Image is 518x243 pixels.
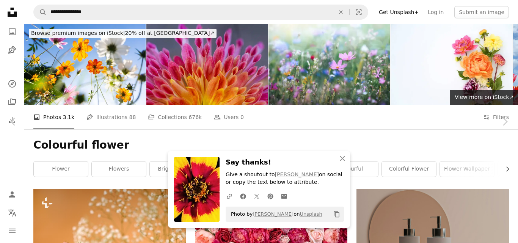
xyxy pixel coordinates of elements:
[300,211,322,217] a: Unsplash
[240,113,244,121] span: 0
[31,30,214,36] span: 20% off at [GEOGRAPHIC_DATA] ↗
[454,6,509,18] button: Submit an image
[275,171,319,177] a: [PERSON_NAME]
[491,85,518,158] a: Next
[455,94,513,100] span: View more on iStock ↗
[188,113,202,121] span: 676k
[440,161,494,177] a: flower wallpaper
[374,6,423,18] a: Get Unsplash+
[5,223,20,238] button: Menu
[214,105,244,129] a: Users 0
[86,105,136,129] a: Illustrations 88
[236,188,250,204] a: Share on Facebook
[250,188,264,204] a: Share on Twitter
[226,157,344,168] h3: Say thanks!
[483,105,509,129] button: Filters
[350,5,368,19] button: Visual search
[33,138,509,152] h1: Colourful flower
[264,188,277,204] a: Share on Pinterest
[92,161,146,177] a: flowers
[31,30,125,36] span: Browse premium images on iStock |
[382,161,436,177] a: colorful flower
[450,90,518,105] a: View more on iStock↗
[24,24,221,42] a: Browse premium images on iStock|20% off at [GEOGRAPHIC_DATA]↗
[330,208,343,221] button: Copy to clipboard
[129,113,136,121] span: 88
[423,6,448,18] a: Log in
[226,171,344,186] p: Give a shoutout to on social or copy the text below to attribute.
[324,161,378,177] a: colourful
[268,24,390,105] img: Panoramic Colorful Meadow
[148,105,202,129] a: Collections 676k
[5,187,20,202] a: Log in / Sign up
[253,211,294,217] a: [PERSON_NAME]
[277,188,291,204] a: Share over email
[5,24,20,39] a: Photos
[5,205,20,220] button: Language
[501,161,509,177] button: scroll list to the right
[5,42,20,58] a: Illustrations
[33,5,368,20] form: Find visuals sitewide
[34,5,47,19] button: Search Unsplash
[34,161,88,177] a: flower
[5,76,20,91] a: Explore
[227,208,322,220] span: Photo by on
[391,24,512,105] img: Dahlias
[333,5,349,19] button: Clear
[24,24,146,105] img: Cosmos blooming in a park
[150,161,204,177] a: bright flowers
[146,24,268,105] img: close up of a beautiful pink chrysanthemum flower in the garden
